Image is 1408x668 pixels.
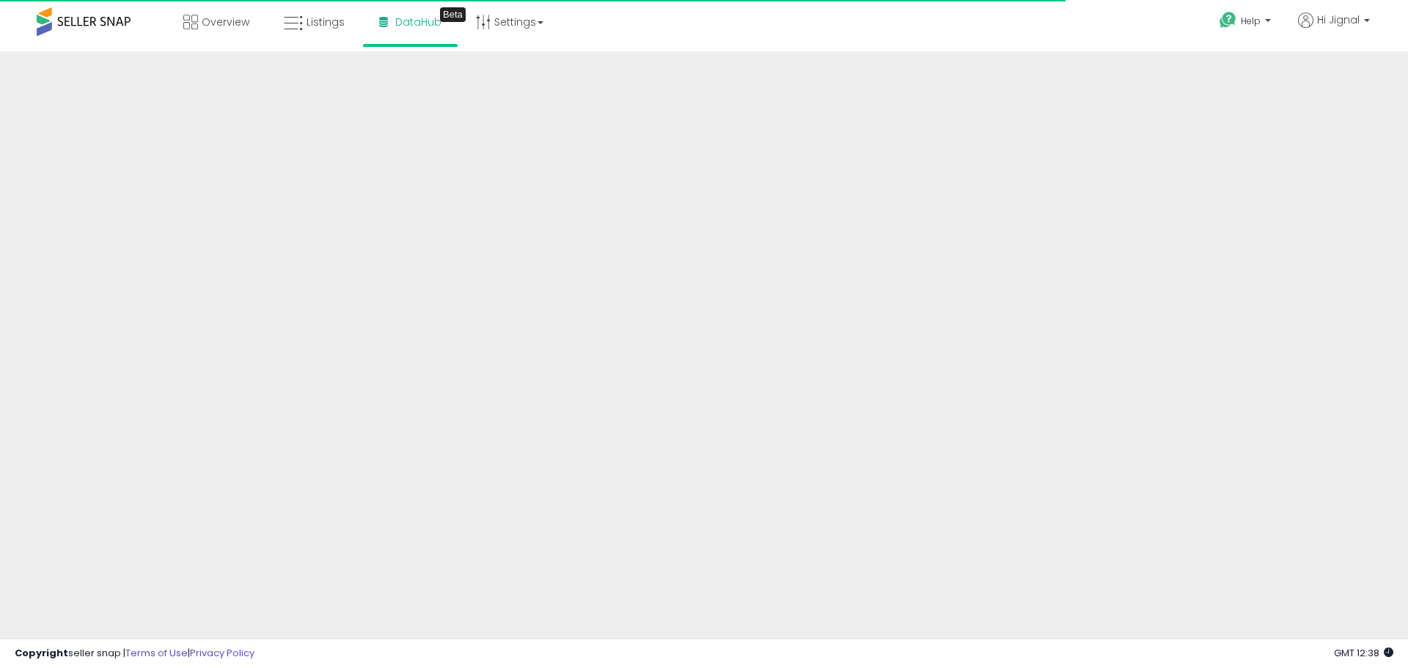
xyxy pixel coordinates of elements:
a: Privacy Policy [190,646,254,660]
span: 2025-09-8 12:38 GMT [1334,646,1393,660]
div: Tooltip anchor [440,7,466,22]
div: seller snap | | [15,647,254,661]
span: Listings [307,15,345,29]
strong: Copyright [15,646,68,660]
span: Overview [202,15,249,29]
span: Hi Jignal [1317,12,1360,27]
a: Terms of Use [125,646,188,660]
i: Get Help [1219,11,1237,29]
a: Hi Jignal [1298,12,1370,45]
span: Help [1241,15,1261,27]
span: DataHub [395,15,441,29]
